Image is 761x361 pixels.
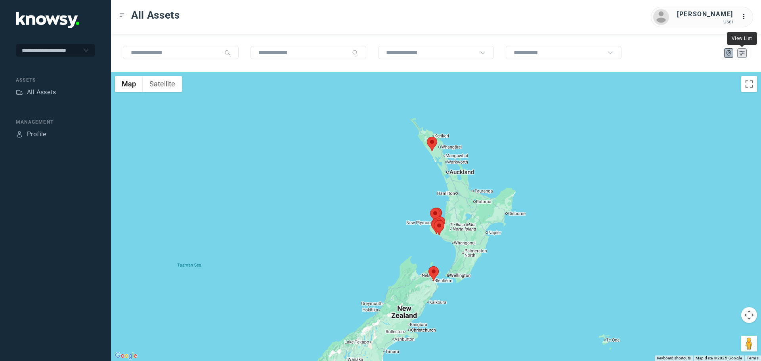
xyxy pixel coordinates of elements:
img: avatar.png [653,9,669,25]
button: Toggle fullscreen view [741,76,757,92]
button: Keyboard shortcuts [657,355,691,361]
a: Open this area in Google Maps (opens a new window) [113,351,139,361]
div: Profile [27,130,46,139]
div: List [738,50,746,57]
div: Management [16,118,95,126]
a: ProfileProfile [16,130,46,139]
div: : [741,12,751,21]
div: Profile [16,131,23,138]
div: : [741,12,751,23]
div: Search [352,50,358,56]
div: Assets [16,89,23,96]
span: View List [732,36,752,41]
button: Drag Pegman onto the map to open Street View [741,336,757,351]
span: All Assets [131,8,180,22]
tspan: ... [742,13,750,19]
div: User [677,19,733,25]
button: Map camera controls [741,307,757,323]
div: Toggle Menu [119,12,125,18]
div: Search [224,50,231,56]
img: Application Logo [16,12,79,28]
div: Map [725,50,732,57]
img: Google [113,351,139,361]
div: Assets [16,76,95,84]
div: [PERSON_NAME] [677,10,733,19]
a: Terms (opens in new tab) [747,356,759,360]
button: Show satellite imagery [143,76,182,92]
div: All Assets [27,88,56,97]
span: Map data ©2025 Google [696,356,742,360]
a: AssetsAll Assets [16,88,56,97]
button: Show street map [115,76,143,92]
